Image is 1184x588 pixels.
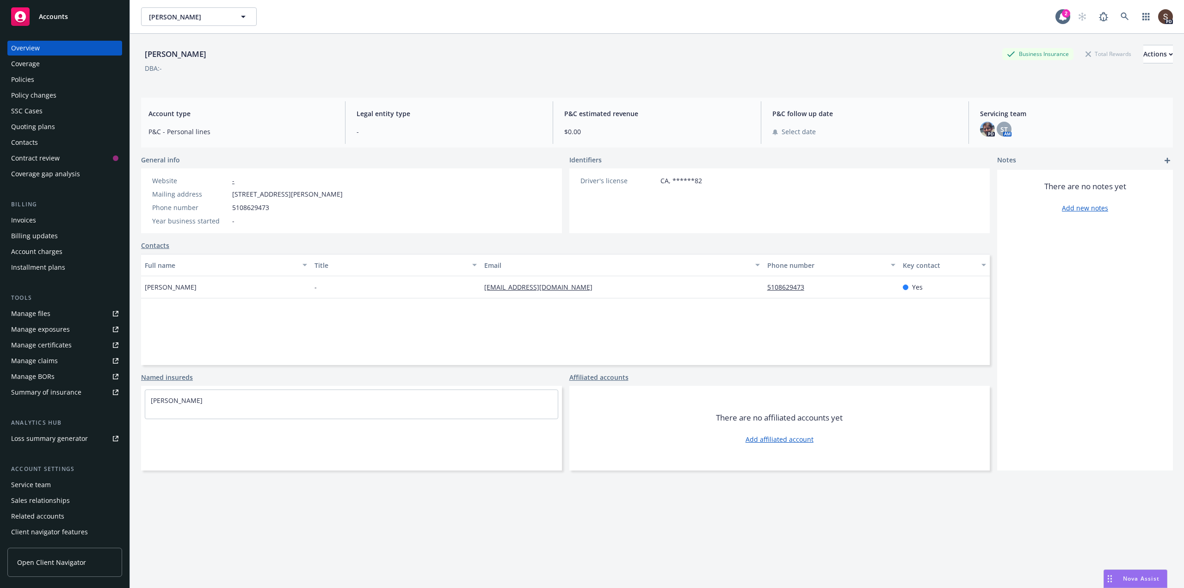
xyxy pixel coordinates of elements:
span: There are no affiliated accounts yet [716,412,843,423]
div: Contract review [11,151,60,166]
span: General info [141,155,180,165]
div: 2 [1062,9,1070,18]
a: Add new notes [1062,203,1108,213]
a: Account charges [7,244,122,259]
span: - [232,216,234,226]
a: 5108629473 [767,283,812,291]
a: Invoices [7,213,122,228]
div: Tools [7,293,122,303]
a: Quoting plans [7,119,122,134]
div: Loss summary generator [11,431,88,446]
div: Client navigator features [11,525,88,539]
div: Manage claims [11,353,58,368]
a: Search [1116,7,1134,26]
span: Legal entity type [357,109,542,118]
span: Yes [912,282,923,292]
span: P&C estimated revenue [564,109,750,118]
a: SSC Cases [7,104,122,118]
a: Billing updates [7,229,122,243]
div: Service team [11,477,51,492]
div: Driver's license [580,176,657,186]
a: Add affiliated account [746,434,814,444]
div: Installment plans [11,260,65,275]
span: Open Client Navigator [17,557,86,567]
a: Contract review [7,151,122,166]
a: Manage certificates [7,338,122,353]
span: Servicing team [980,109,1165,118]
div: Coverage [11,56,40,71]
a: Coverage gap analysis [7,167,122,181]
div: Drag to move [1104,570,1116,588]
div: Business Insurance [1002,48,1073,60]
span: Select date [782,127,816,136]
a: Coverage [7,56,122,71]
a: Accounts [7,4,122,30]
div: Email [484,260,750,270]
a: Contacts [7,135,122,150]
a: Manage exposures [7,322,122,337]
button: [PERSON_NAME] [141,7,257,26]
a: Summary of insurance [7,385,122,400]
div: Billing [7,200,122,209]
div: Coverage gap analysis [11,167,80,181]
div: Year business started [152,216,228,226]
a: Related accounts [7,509,122,524]
a: Switch app [1137,7,1155,26]
a: Affiliated accounts [569,372,629,382]
div: Overview [11,41,40,56]
div: Policy changes [11,88,56,103]
a: Report a Bug [1094,7,1113,26]
span: Account type [148,109,334,118]
span: [PERSON_NAME] [145,282,197,292]
div: Policies [11,72,34,87]
span: Notes [997,155,1016,166]
img: photo [1158,9,1173,24]
a: Service team [7,477,122,492]
button: Email [481,254,764,276]
div: Total Rewards [1081,48,1136,60]
div: Key contact [903,260,976,270]
a: - [232,176,234,185]
span: - [357,127,542,136]
a: Client navigator features [7,525,122,539]
span: - [314,282,317,292]
span: Accounts [39,13,68,20]
span: 5108629473 [232,203,269,212]
div: Website [152,176,228,186]
a: Manage claims [7,353,122,368]
div: [PERSON_NAME] [141,48,210,60]
div: Phone number [152,203,228,212]
button: Phone number [764,254,900,276]
button: Title [311,254,481,276]
div: Billing updates [11,229,58,243]
div: Full name [145,260,297,270]
div: Manage BORs [11,369,55,384]
div: Quoting plans [11,119,55,134]
span: P&C follow up date [772,109,958,118]
a: Manage BORs [7,369,122,384]
button: Key contact [899,254,990,276]
div: Manage files [11,306,50,321]
a: Loss summary generator [7,431,122,446]
span: There are no notes yet [1044,181,1126,192]
div: Analytics hub [7,418,122,427]
span: $0.00 [564,127,750,136]
div: DBA: - [145,63,162,73]
div: Mailing address [152,189,228,199]
a: Start snowing [1073,7,1091,26]
a: Contacts [141,241,169,250]
span: P&C - Personal lines [148,127,334,136]
a: add [1162,155,1173,166]
div: Account charges [11,244,62,259]
span: Identifiers [569,155,602,165]
div: Related accounts [11,509,64,524]
div: Account settings [7,464,122,474]
span: [STREET_ADDRESS][PERSON_NAME] [232,189,343,199]
a: Overview [7,41,122,56]
div: Contacts [11,135,38,150]
div: Summary of insurance [11,385,81,400]
button: Full name [141,254,311,276]
button: Actions [1143,45,1173,63]
div: Manage exposures [11,322,70,337]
